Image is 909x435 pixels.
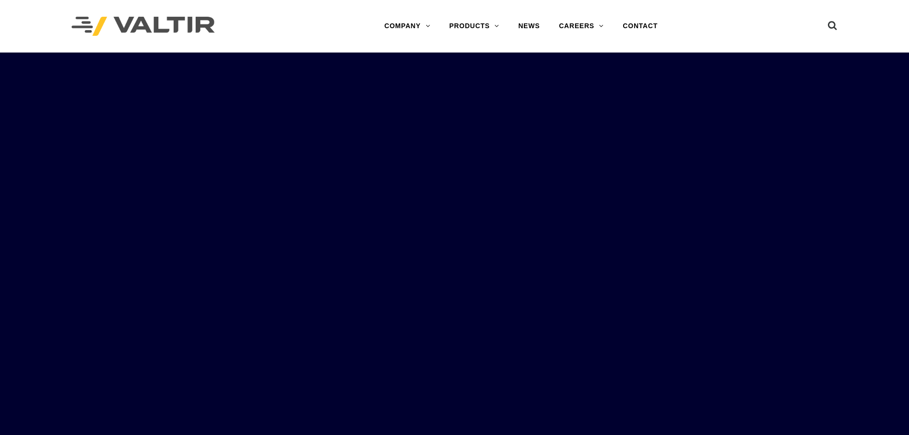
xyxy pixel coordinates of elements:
a: NEWS [509,17,549,36]
a: CAREERS [549,17,613,36]
a: COMPANY [375,17,439,36]
a: PRODUCTS [439,17,509,36]
img: Valtir [72,17,215,36]
a: CONTACT [613,17,667,36]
